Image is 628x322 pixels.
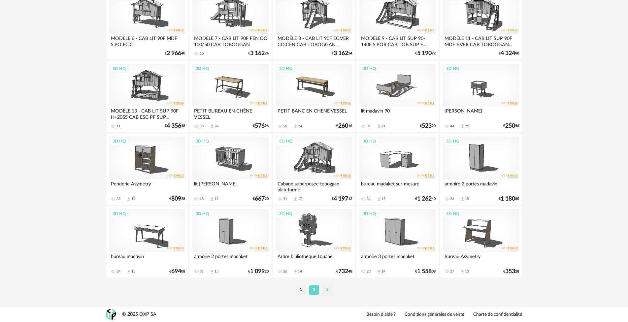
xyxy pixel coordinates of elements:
div: 13 [465,269,469,274]
div: 31 [367,197,371,201]
a: 3D HQ PETIT BANC EN CHENE VESSEL 58 Download icon 24 €26016 [273,61,355,132]
span: 732 [338,269,348,274]
div: 24 [298,124,302,129]
li: 1 [296,285,306,295]
span: Download icon [293,269,298,274]
div: bureau madaket sur-mesure [359,179,435,193]
span: 260 [338,124,348,128]
div: Cabane superposée toboggan plateforme [276,179,352,193]
span: Download icon [377,124,381,129]
div: 3D HQ [193,209,212,218]
div: armoire 2 portes madaket [192,252,268,265]
div: € 48 [165,124,185,128]
div: armoire 2 portes madavin [443,179,519,193]
span: Download icon [460,197,465,202]
div: MODÈLE 7 - CAB LIT 90F FEN DO 100/50 CAB TOBOGGAN [192,34,268,47]
a: 3D HQ MODÈLE 13 - CAB LIT SUP 90F H+20SS CAB ESC PF SUP... 11 €4 35648 [106,61,188,132]
span: Download icon [460,269,465,274]
div: 3D HQ [276,64,295,73]
div: bureau madavin [109,252,185,265]
div: € 20 [420,124,436,128]
a: 3D HQ PETIT BUREAU EN CHÊNE VESSEL 33 Download icon 24 €57696 [189,61,271,132]
div: 3D HQ [193,64,212,73]
div: 38 [200,197,204,201]
img: OXP [106,309,116,320]
div: 14 [381,269,385,274]
span: 4 356 [167,124,181,128]
span: Download icon [377,269,381,274]
div: € 24 [332,51,352,56]
div: Penderie Asymetry [109,179,185,193]
div: 23 [367,269,371,274]
div: 3D HQ [443,64,462,73]
span: Download icon [210,124,215,129]
li: 3 [322,285,332,295]
div: 21 [381,124,385,129]
div: © 2025 OXP SA [122,311,156,318]
div: MODÈLE 6 - CAB LIT 90F MDF S.PO EC.C [109,34,185,47]
span: 250 [505,124,515,128]
div: € 80 [499,51,519,56]
li: 2 [309,285,319,295]
span: 353 [505,269,515,274]
div: armoire 3 portes madaket [359,252,435,265]
div: 31 [200,269,204,274]
div: 26 [450,197,454,201]
span: Download icon [293,197,298,202]
div: 33 [116,197,120,201]
a: Besoin d'aide ? [366,312,396,318]
a: 3D HQ armoire 2 portes madaket 31 Download icon 15 €1 09920 [189,206,271,277]
div: 3D HQ [360,137,379,145]
span: 4 197 [334,197,348,201]
div: 3D HQ [276,137,295,145]
div: MODÈLE 8 - CAB LIT 90F EC.VER CO.CEN CAB TOBOGGAN... [276,34,352,47]
a: 3D HQ Bureau Asymetry 27 Download icon 13 €35328 [440,206,522,277]
span: 3 162 [334,51,348,56]
span: Download icon [293,124,298,129]
span: 523 [422,124,432,128]
div: € 28 [503,269,519,274]
span: 667 [255,197,265,201]
div: 3D HQ [360,209,379,218]
div: € 80 [499,197,519,201]
div: € 16 [336,124,352,128]
div: 15 [131,269,135,274]
div: € 08 [169,269,185,274]
div: MODÈLE 13 - CAB LIT SUP 90F H+20SS CAB ESC PF SUP... [109,107,185,120]
div: 15 [381,197,385,201]
div: lit [PERSON_NAME] [192,179,268,193]
span: 1 262 [417,197,432,201]
div: € 72 [415,51,436,56]
div: 3D HQ [443,137,462,145]
span: Download icon [377,197,381,202]
a: Charte de confidentialité [473,312,522,318]
div: 41 [283,197,287,201]
a: 3D HQ lit madavin 90 31 Download icon 21 €52320 [356,61,438,132]
div: 19 [131,197,135,201]
div: 15 [215,269,218,274]
div: 24 [116,269,120,274]
div: 11 [116,124,120,129]
span: 4 324 [501,51,515,56]
a: 3D HQ Arbre bibliothèque Louane 36 Download icon 14 €73248 [273,206,355,277]
span: 1 558 [417,269,432,274]
span: 1 180 [501,197,515,201]
span: 2 966 [167,51,181,56]
div: 3D HQ [360,64,379,73]
span: 809 [171,197,181,201]
a: 3D HQ armoire 3 portes madaket 23 Download icon 14 €1 55808 [356,206,438,277]
div: € 24 [248,51,269,56]
div: Bureau Asymetry [443,252,519,265]
a: Conditions générales de vente [405,312,464,318]
div: 3D HQ [110,137,129,145]
a: 3D HQ Cabane superposée toboggan plateforme 41 Download icon 17 €4 19712 [273,134,355,205]
div: PETIT BUREAU EN CHÊNE VESSEL [192,107,268,120]
span: 1 099 [250,269,265,274]
div: 3D HQ [110,209,129,218]
a: 3D HQ lit [PERSON_NAME] 38 Download icon 18 €66720 [189,134,271,205]
div: 14 [298,269,302,274]
div: € 96 [253,124,269,128]
div: 20 [465,124,469,129]
div: 3D HQ [276,209,295,218]
span: 694 [171,269,181,274]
